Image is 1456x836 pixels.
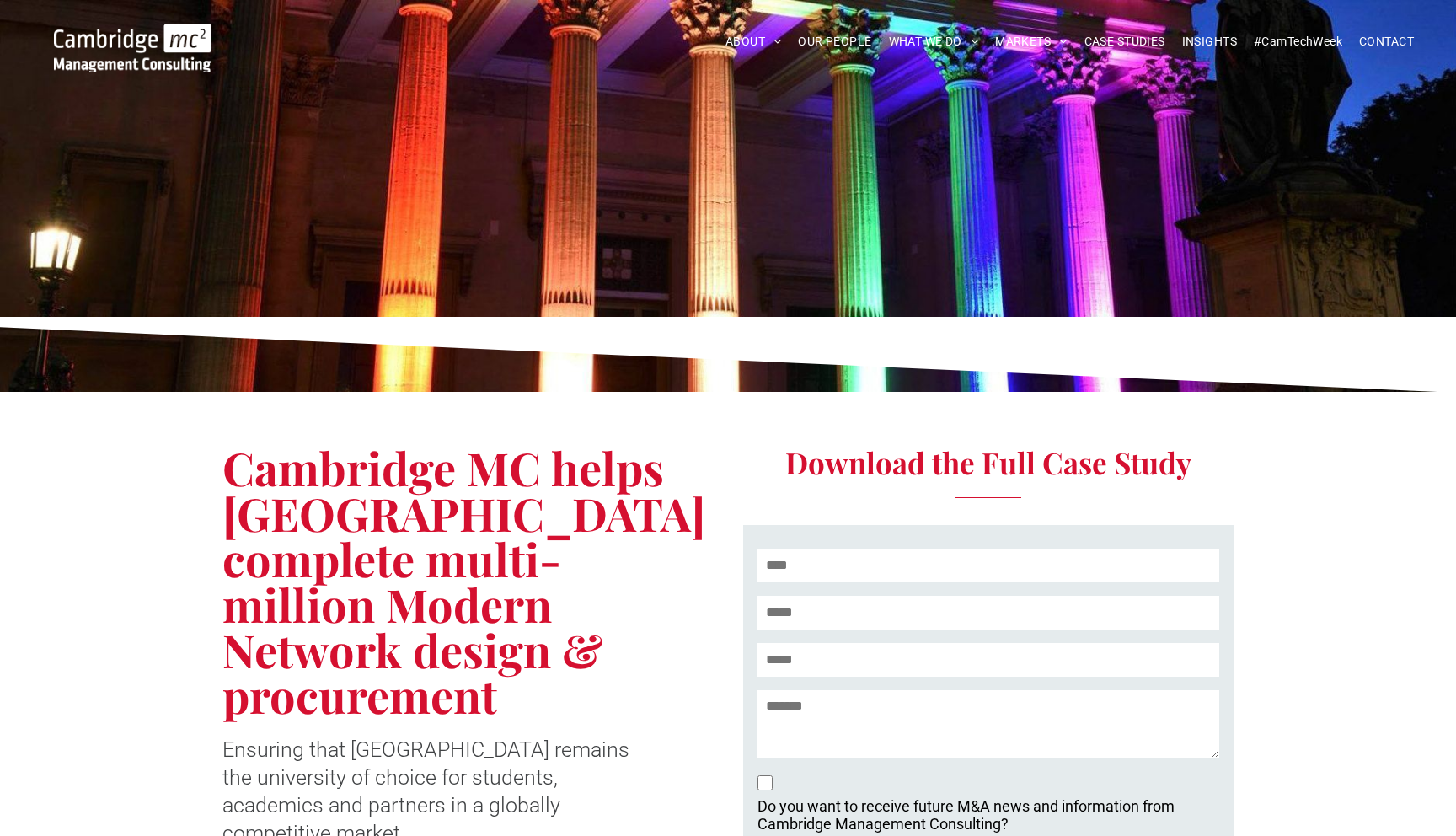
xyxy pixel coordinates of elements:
[1076,29,1174,55] a: CASE STUDIES
[717,29,790,55] a: ABOUT
[1245,29,1351,55] a: #CamTechWeek
[757,775,773,790] input: Do you want to receive future M&A news and information from Cambridge Management Consulting? Proc...
[987,29,1075,55] a: MARKETS
[54,24,211,72] img: Cambridge MC Logo, digital transformation
[790,29,880,55] a: OUR PEOPLE
[881,29,988,55] a: WHAT WE DO
[757,797,1175,833] p: Do you want to receive future M&A news and information from Cambridge Management Consulting?
[785,442,1191,482] span: Download the Full Case Study
[222,437,705,726] span: Cambridge MC helps [GEOGRAPHIC_DATA] complete multi-million Modern Network design & procurement
[1174,29,1245,55] a: INSIGHTS
[1351,29,1422,55] a: CONTACT
[54,26,211,44] a: Your Business Transformed | Cambridge Management Consulting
